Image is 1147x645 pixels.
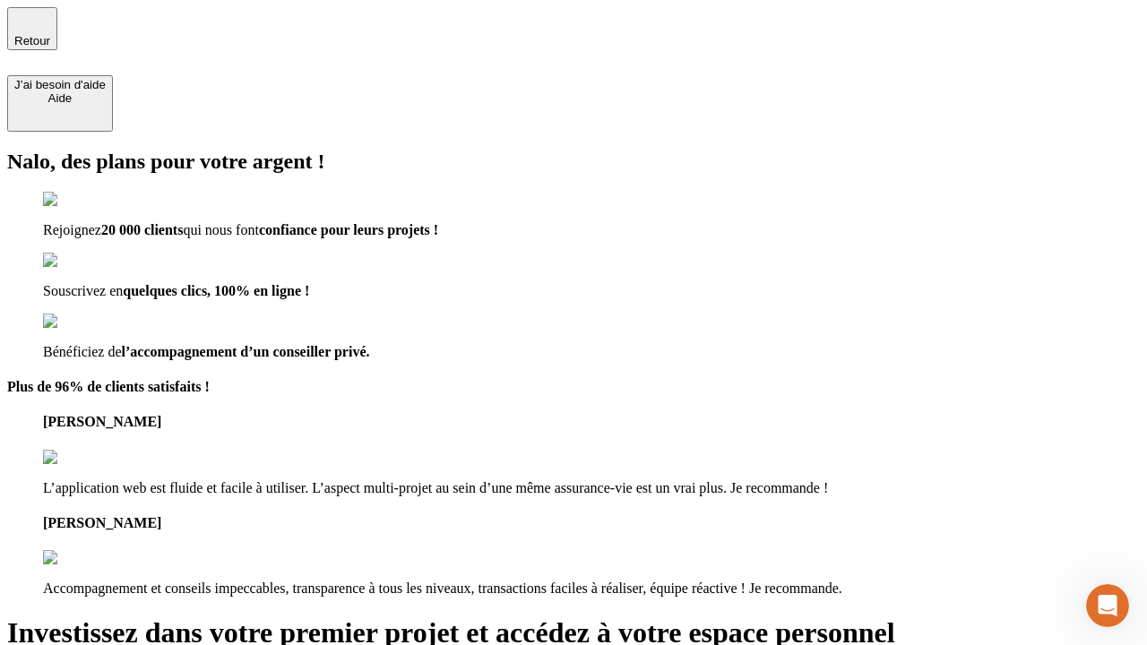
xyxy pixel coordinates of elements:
span: qui nous font [183,222,258,237]
span: 20 000 clients [101,222,184,237]
img: reviews stars [43,550,132,566]
h4: Plus de 96% de clients satisfaits ! [7,379,1140,395]
span: l’accompagnement d’un conseiller privé. [122,344,370,359]
div: Aide [14,91,106,105]
p: L’application web est fluide et facile à utiliser. L’aspect multi-projet au sein d’une même assur... [43,480,1140,496]
button: Retour [7,7,57,50]
span: Bénéficiez de [43,344,122,359]
h2: Nalo, des plans pour votre argent ! [7,150,1140,174]
span: confiance pour leurs projets ! [259,222,438,237]
span: Rejoignez [43,222,101,237]
img: reviews stars [43,450,132,466]
span: Retour [14,34,50,47]
span: quelques clics, 100% en ligne ! [123,283,309,298]
h4: [PERSON_NAME] [43,515,1140,531]
h4: [PERSON_NAME] [43,414,1140,430]
p: Accompagnement et conseils impeccables, transparence à tous les niveaux, transactions faciles à r... [43,580,1140,597]
img: checkmark [43,253,120,269]
img: checkmark [43,314,120,330]
img: checkmark [43,192,120,208]
div: J’ai besoin d'aide [14,78,106,91]
span: Souscrivez en [43,283,123,298]
iframe: Intercom live chat [1086,584,1129,627]
button: J’ai besoin d'aideAide [7,75,113,132]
